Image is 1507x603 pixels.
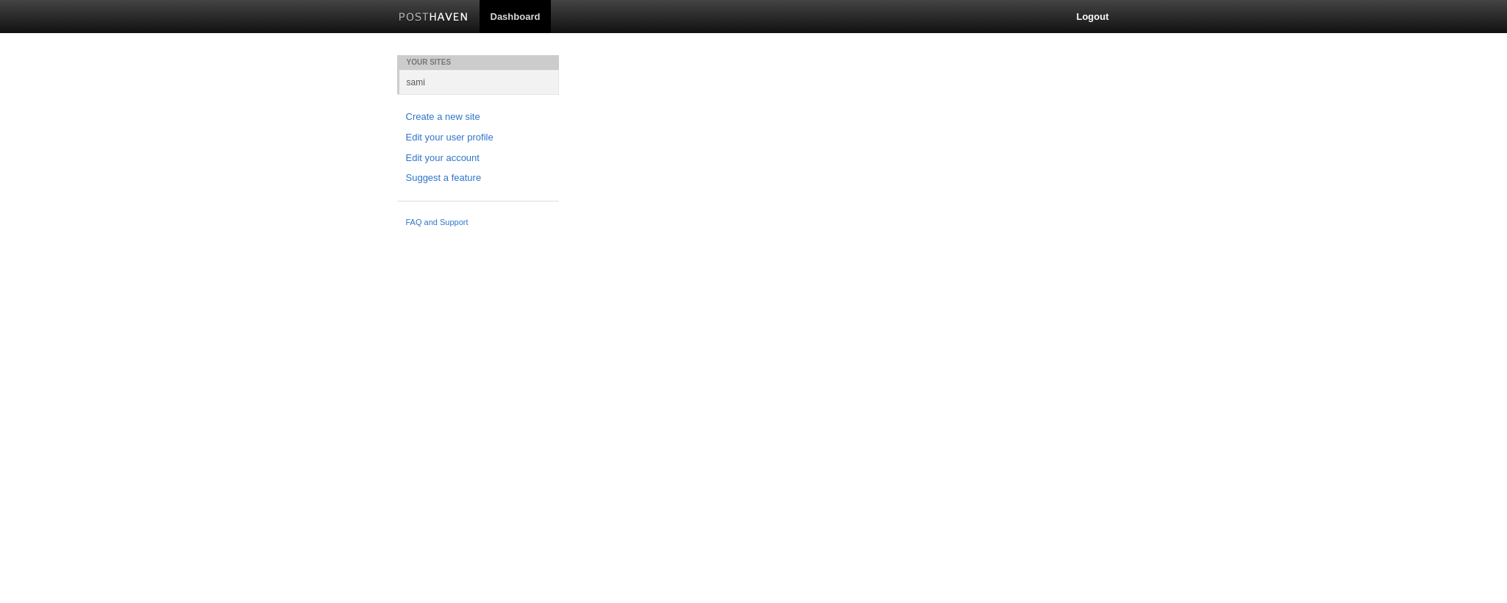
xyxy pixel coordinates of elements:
[397,55,559,70] li: Your Sites
[406,171,550,186] a: Suggest a feature
[406,130,550,146] a: Edit your user profile
[399,70,559,94] a: sami
[399,13,469,24] img: Posthaven-bar
[406,151,550,166] a: Edit your account
[406,110,550,125] a: Create a new site
[406,216,550,229] a: FAQ and Support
